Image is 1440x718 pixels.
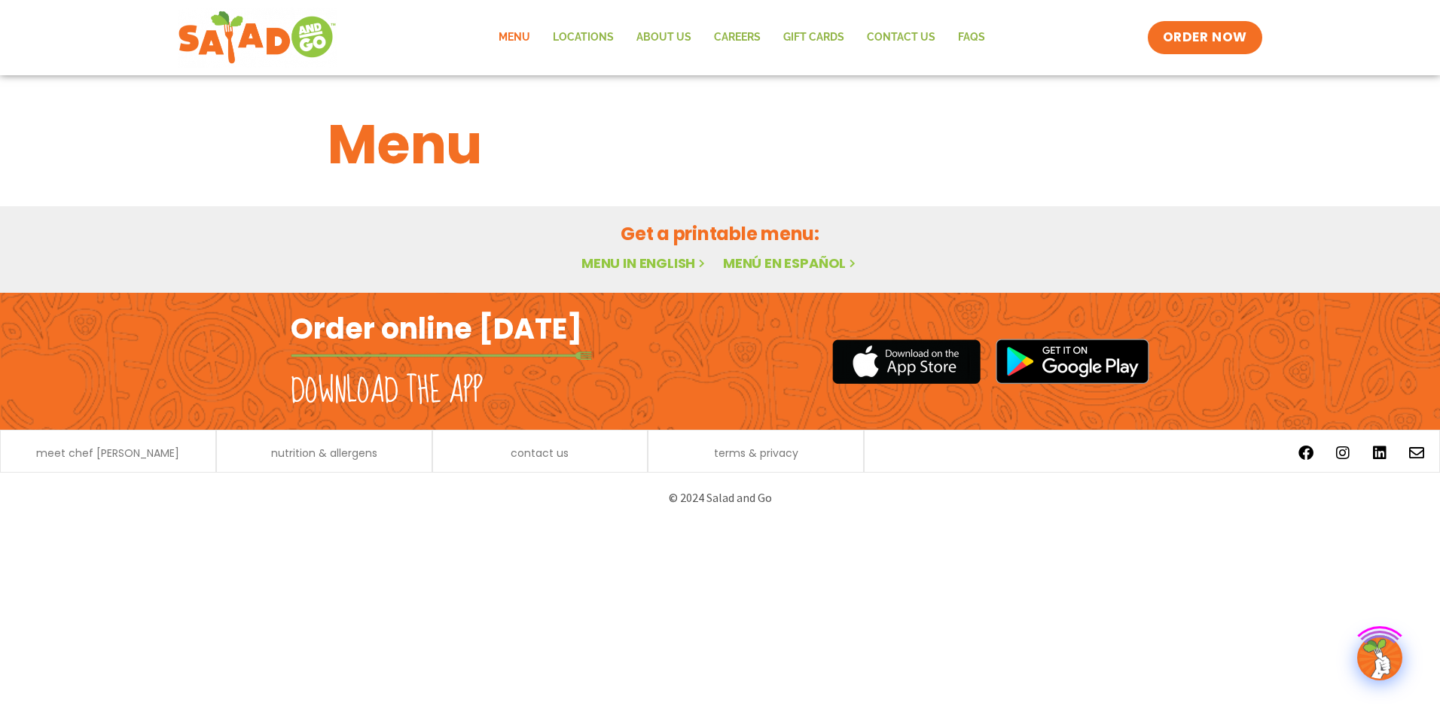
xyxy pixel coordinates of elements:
img: appstore [832,337,981,386]
img: google_play [996,339,1149,384]
p: © 2024 Salad and Go [298,488,1142,508]
a: meet chef [PERSON_NAME] [36,448,179,458]
a: contact us [511,448,569,458]
a: nutrition & allergens [271,448,377,458]
a: Careers [703,20,772,55]
a: Contact Us [856,20,947,55]
h2: Get a printable menu: [328,221,1112,247]
a: Locations [542,20,625,55]
a: Menú en español [723,254,859,272]
a: GIFT CARDS [772,20,856,55]
a: FAQs [947,20,996,55]
h2: Order online [DATE] [291,310,582,347]
span: ORDER NOW [1163,29,1247,47]
a: About Us [625,20,703,55]
a: Menu [487,20,542,55]
nav: Menu [487,20,996,55]
a: Menu in English [581,254,708,272]
h2: Download the app [291,370,483,412]
a: terms & privacy [714,448,798,458]
img: fork [291,351,592,360]
h1: Menu [328,104,1112,185]
a: ORDER NOW [1148,21,1262,54]
img: new-SAG-logo-768×292 [178,8,337,68]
